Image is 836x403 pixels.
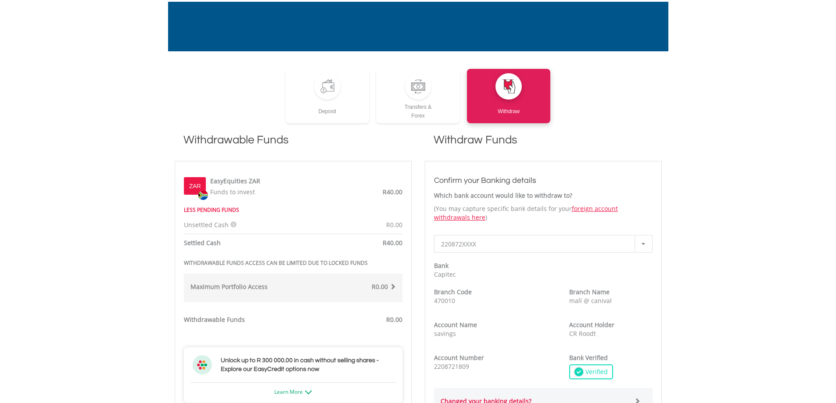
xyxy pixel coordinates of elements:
h1: Withdraw Funds [425,132,662,157]
strong: Maximum Portfolio Access [190,282,268,291]
span: CR Roodt [569,329,596,338]
span: mall @ canival [569,296,612,305]
strong: Withdrawable Funds [184,315,245,324]
img: ec-flower.svg [193,355,212,374]
label: EasyEquities ZAR [210,177,260,185]
span: Capitec [434,270,456,278]
div: Withdraw [467,100,551,116]
div: Deposit [286,100,370,116]
a: Transfers &Forex [376,69,460,123]
strong: Bank [434,261,448,270]
strong: Bank Verified [569,353,608,362]
img: EasyMortage Promotion Banner [168,2,668,51]
strong: Which bank account would like to withdraw to? [434,191,572,200]
span: R0.00 [386,315,402,324]
strong: WITHDRAWABLE FUNDS ACCESS CAN BE LIMITED DUE TO LOCKED FUNDS [184,259,368,267]
span: R40.00 [383,188,402,196]
span: savings [434,329,456,338]
strong: Branch Name [569,288,610,296]
a: foreign account withdrawals here [434,204,618,221]
p: (You may capture specific bank details for your ) [434,204,653,222]
strong: Branch Code [434,288,472,296]
span: 220872XXXX [441,235,632,253]
span: 470010 [434,296,455,305]
a: Learn More [274,388,312,396]
h3: Confirm your Banking details [434,175,653,187]
div: Transfers & Forex [376,100,460,120]
span: R0.00 [372,282,388,291]
span: Verified [583,367,608,376]
a: Deposit [286,69,370,123]
img: zar.png [198,190,208,200]
strong: Settled Cash [184,239,221,247]
a: Withdraw [467,69,551,123]
label: ZAR [189,182,201,191]
strong: Account Name [434,321,477,329]
span: Unsettled Cash [184,221,229,229]
span: R40.00 [383,239,402,247]
strong: LESS PENDING FUNDS [184,206,239,214]
span: R0.00 [386,221,402,229]
strong: Account Number [434,353,484,362]
span: 2208721809 [434,362,469,371]
img: ec-arrow-down.png [305,390,312,394]
strong: Account Holder [569,321,614,329]
h1: Withdrawable Funds [175,132,412,157]
h3: Unlock up to R 300 000.00 in cash without selling shares - Explore our EasyCredit options now [221,356,394,374]
span: Funds to invest [210,188,255,196]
